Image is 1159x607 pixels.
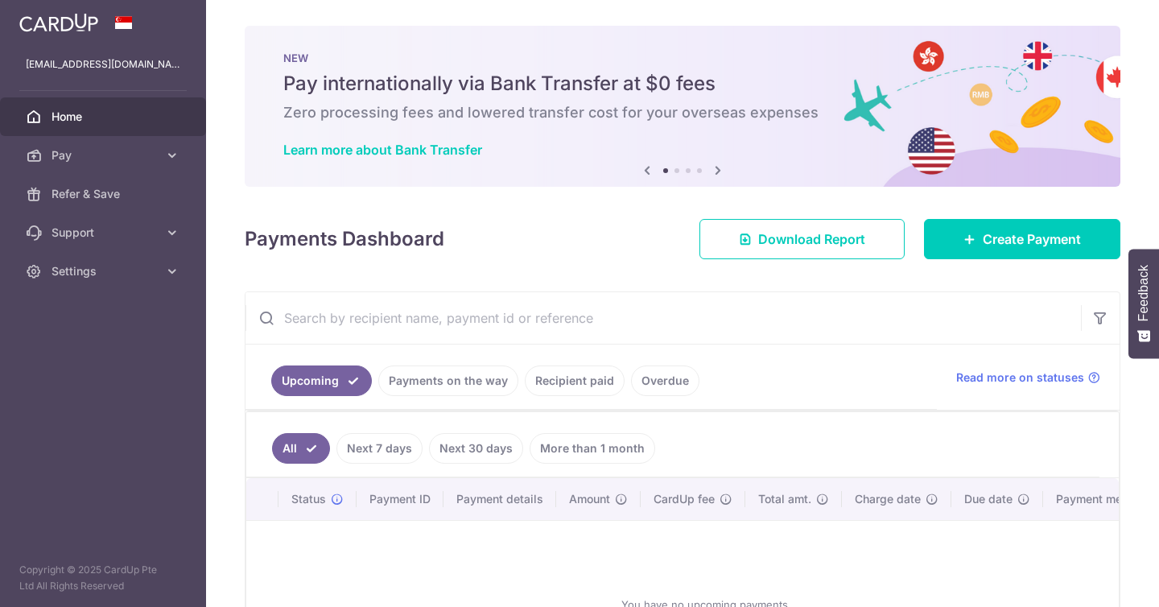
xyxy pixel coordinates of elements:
[19,13,98,32] img: CardUp
[956,370,1100,386] a: Read more on statuses
[429,433,523,464] a: Next 30 days
[52,263,158,279] span: Settings
[855,491,921,507] span: Charge date
[336,433,423,464] a: Next 7 days
[699,219,905,259] a: Download Report
[525,365,625,396] a: Recipient paid
[357,478,443,520] th: Payment ID
[530,433,655,464] a: More than 1 month
[52,225,158,241] span: Support
[283,71,1082,97] h5: Pay internationally via Bank Transfer at $0 fees
[758,491,811,507] span: Total amt.
[283,103,1082,122] h6: Zero processing fees and lowered transfer cost for your overseas expenses
[52,186,158,202] span: Refer & Save
[26,56,180,72] p: [EMAIL_ADDRESS][DOMAIN_NAME]
[272,433,330,464] a: All
[569,491,610,507] span: Amount
[983,229,1081,249] span: Create Payment
[271,365,372,396] a: Upcoming
[283,142,482,158] a: Learn more about Bank Transfer
[52,109,158,125] span: Home
[956,370,1084,386] span: Read more on statuses
[245,292,1081,344] input: Search by recipient name, payment id or reference
[245,225,444,254] h4: Payments Dashboard
[924,219,1120,259] a: Create Payment
[964,491,1013,507] span: Due date
[378,365,518,396] a: Payments on the way
[443,478,556,520] th: Payment details
[1136,265,1151,321] span: Feedback
[291,491,326,507] span: Status
[631,365,699,396] a: Overdue
[245,26,1120,187] img: Bank transfer banner
[1128,249,1159,358] button: Feedback - Show survey
[758,229,865,249] span: Download Report
[654,491,715,507] span: CardUp fee
[283,52,1082,64] p: NEW
[52,147,158,163] span: Pay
